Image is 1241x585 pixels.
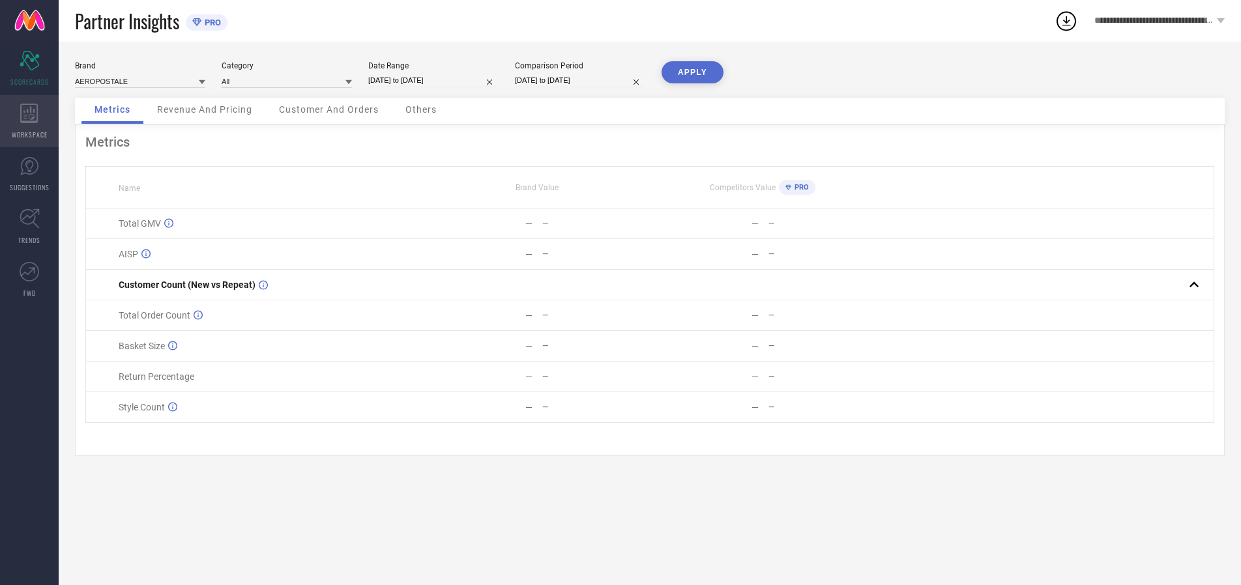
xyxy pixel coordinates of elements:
span: Brand Value [516,183,559,192]
input: Select date range [368,74,499,87]
div: — [752,371,759,382]
div: — [768,219,875,228]
span: Others [405,104,437,115]
span: Style Count [119,402,165,412]
span: Total Order Count [119,310,190,321]
div: Comparison Period [515,61,645,70]
div: Open download list [1055,9,1078,33]
span: TRENDS [18,235,40,245]
span: Revenue And Pricing [157,104,252,115]
div: — [768,372,875,381]
div: — [752,402,759,412]
div: — [525,371,533,382]
div: — [542,311,649,320]
div: — [525,341,533,351]
div: — [768,403,875,412]
span: Metrics [95,104,130,115]
div: — [752,218,759,229]
div: — [525,249,533,259]
div: — [752,310,759,321]
div: — [542,250,649,259]
div: — [752,249,759,259]
div: — [525,310,533,321]
input: Select comparison period [515,74,645,87]
div: — [525,402,533,412]
span: Partner Insights [75,8,179,35]
div: Category [222,61,352,70]
span: AISP [119,249,138,259]
div: — [768,341,875,350]
span: Return Percentage [119,371,194,382]
div: — [542,403,649,412]
span: FWD [23,288,36,298]
span: Competitors Value [710,183,776,192]
div: — [542,341,649,350]
button: APPLY [662,61,723,83]
div: — [752,341,759,351]
div: — [768,311,875,320]
div: — [525,218,533,229]
span: SUGGESTIONS [10,182,50,192]
span: Customer Count (New vs Repeat) [119,279,255,290]
div: Date Range [368,61,499,70]
span: SCORECARDS [10,77,49,87]
span: PRO [201,18,221,27]
span: Total GMV [119,218,161,229]
span: WORKSPACE [12,130,48,139]
div: Metrics [85,134,1214,150]
div: — [542,372,649,381]
span: PRO [791,183,809,192]
div: — [768,250,875,259]
div: — [542,219,649,228]
span: Name [119,184,140,193]
span: Customer And Orders [279,104,379,115]
div: Brand [75,61,205,70]
span: Basket Size [119,341,165,351]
